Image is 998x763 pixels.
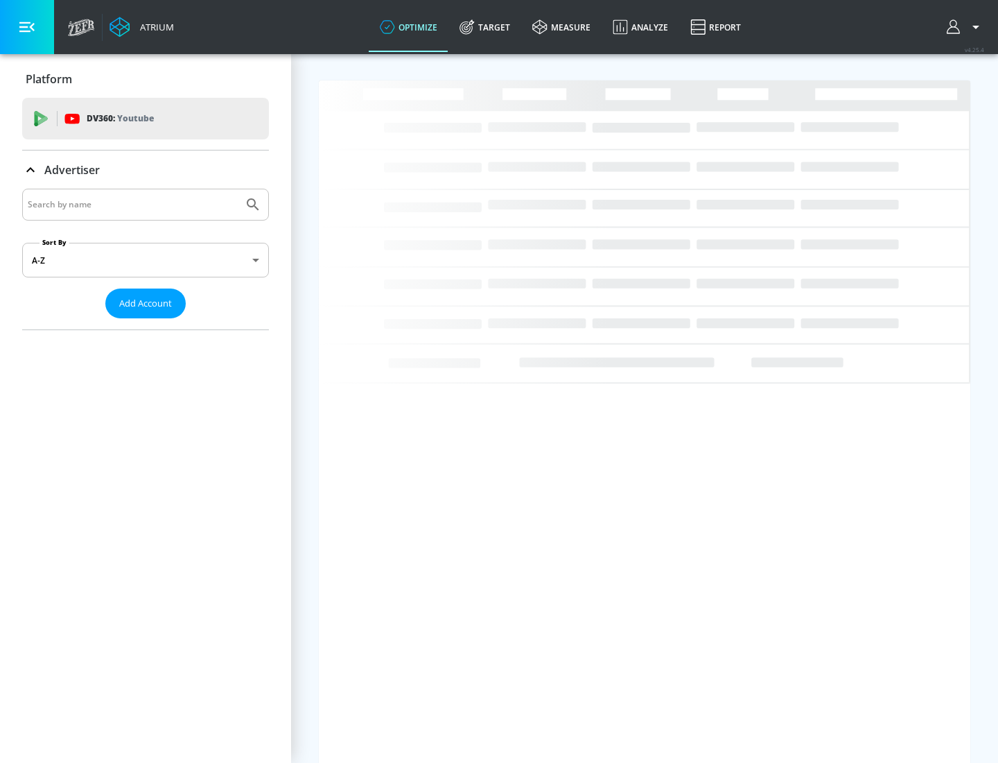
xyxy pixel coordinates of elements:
div: DV360: Youtube [22,98,269,139]
label: Sort By [40,238,69,247]
a: Atrium [110,17,174,37]
div: Advertiser [22,189,269,329]
p: Youtube [117,111,154,126]
input: Search by name [28,196,238,214]
div: Advertiser [22,151,269,189]
nav: list of Advertiser [22,318,269,329]
button: Add Account [105,289,186,318]
a: Target [448,2,521,52]
div: Platform [22,60,269,98]
a: optimize [369,2,448,52]
p: Advertiser [44,162,100,178]
span: v 4.25.4 [965,46,984,53]
p: DV360: [87,111,154,126]
a: Analyze [602,2,679,52]
a: measure [521,2,602,52]
a: Report [679,2,752,52]
div: A-Z [22,243,269,277]
div: Atrium [134,21,174,33]
span: Add Account [119,295,172,311]
p: Platform [26,71,72,87]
